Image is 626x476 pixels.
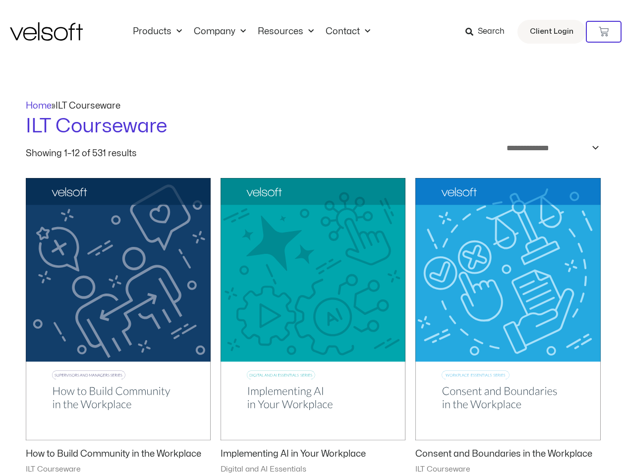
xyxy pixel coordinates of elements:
img: How to Build Community in the Workplace [26,178,211,440]
span: ILT Courseware [56,102,120,110]
img: Implementing AI in Your Workplace [221,178,405,440]
span: ILT Courseware [415,465,600,475]
img: Velsoft Training Materials [10,22,83,41]
a: Client Login [517,20,586,44]
select: Shop order [500,140,601,156]
a: ContactMenu Toggle [320,26,376,37]
span: Client Login [530,25,573,38]
img: Consent and Boundaries in the Workplace [415,178,600,441]
a: Implementing AI in Your Workplace [221,448,405,464]
a: CompanyMenu Toggle [188,26,252,37]
h1: ILT Courseware [26,113,601,140]
a: Consent and Boundaries in the Workplace [415,448,600,464]
a: ProductsMenu Toggle [127,26,188,37]
h2: Implementing AI in Your Workplace [221,448,405,460]
span: Search [478,25,505,38]
h2: How to Build Community in the Workplace [26,448,211,460]
span: ILT Courseware [26,465,211,475]
a: ResourcesMenu Toggle [252,26,320,37]
p: Showing 1–12 of 531 results [26,149,137,158]
a: How to Build Community in the Workplace [26,448,211,464]
nav: Menu [127,26,376,37]
span: Digital and AI Essentials [221,465,405,475]
span: » [26,102,120,110]
h2: Consent and Boundaries in the Workplace [415,448,600,460]
a: Home [26,102,52,110]
a: Search [465,23,512,40]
